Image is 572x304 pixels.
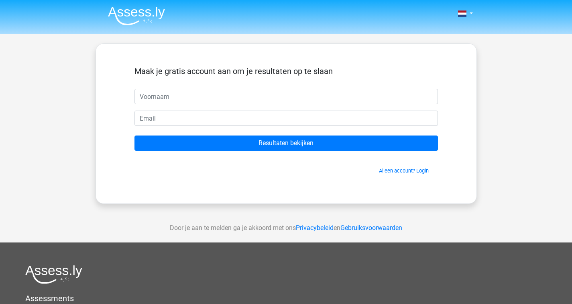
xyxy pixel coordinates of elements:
a: Privacybeleid [296,224,334,232]
input: Voornaam [134,89,438,104]
img: Assessly logo [25,265,82,284]
a: Al een account? Login [379,168,429,174]
h5: Assessments [25,294,547,303]
input: Resultaten bekijken [134,136,438,151]
img: Assessly [108,6,165,25]
input: Email [134,111,438,126]
h5: Maak je gratis account aan om je resultaten op te slaan [134,66,438,76]
a: Gebruiksvoorwaarden [340,224,402,232]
